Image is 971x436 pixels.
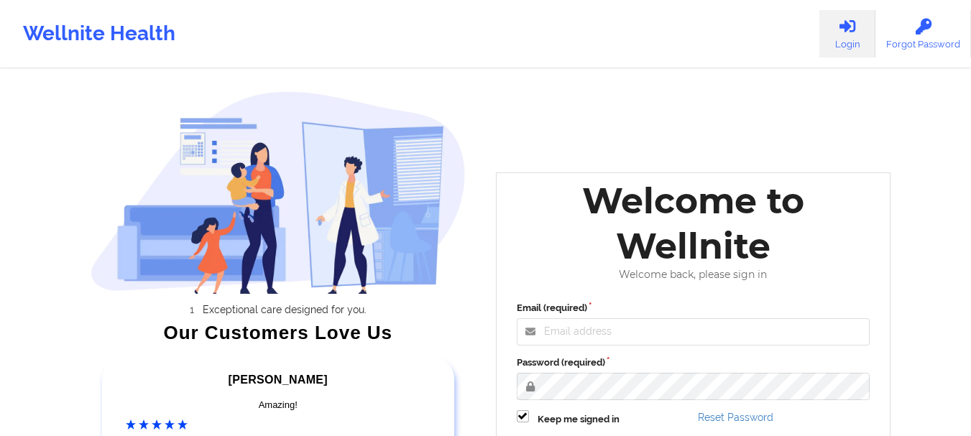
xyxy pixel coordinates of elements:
label: Keep me signed in [538,412,620,427]
a: Forgot Password [875,10,971,57]
input: Email address [517,318,870,345]
a: Login [819,10,875,57]
a: Reset Password [698,412,773,423]
div: Our Customers Love Us [91,325,466,340]
div: Welcome to Wellnite [507,178,880,269]
span: [PERSON_NAME] [229,374,328,386]
label: Password (required) [517,356,870,370]
li: Exceptional care designed for you. [103,304,466,315]
img: wellnite-auth-hero_200.c722682e.png [91,91,466,294]
label: Email (required) [517,301,870,315]
div: Welcome back, please sign in [507,269,880,281]
div: Amazing! [126,398,431,412]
